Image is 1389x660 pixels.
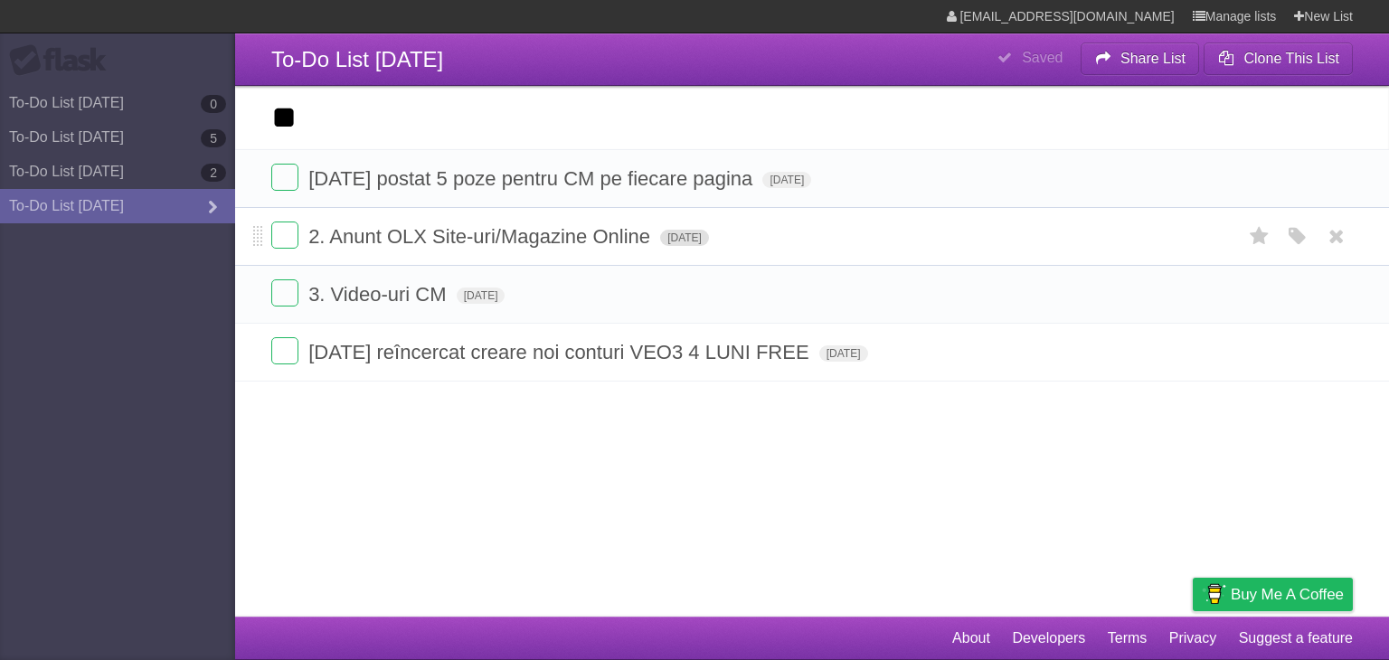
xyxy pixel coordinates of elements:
[308,341,813,363] span: [DATE] reîncercat creare noi conturi VEO3 4 LUNI FREE
[9,44,118,77] div: Flask
[271,279,298,306] label: Done
[271,47,443,71] span: To-Do List [DATE]
[271,164,298,191] label: Done
[1120,51,1186,66] b: Share List
[271,337,298,364] label: Done
[308,225,655,248] span: 2. Anunt OLX Site-uri/Magazine Online
[201,95,226,113] b: 0
[1193,578,1353,611] a: Buy me a coffee
[201,164,226,182] b: 2
[762,172,811,188] span: [DATE]
[1022,50,1063,65] b: Saved
[1012,621,1085,655] a: Developers
[1243,51,1339,66] b: Clone This List
[1169,621,1216,655] a: Privacy
[1231,579,1344,610] span: Buy me a coffee
[308,167,757,190] span: [DATE] postat 5 poze pentru CM pe fiecare pagina
[1108,621,1148,655] a: Terms
[271,222,298,249] label: Done
[1243,222,1277,251] label: Star task
[457,288,506,304] span: [DATE]
[1081,42,1200,75] button: Share List
[1239,621,1353,655] a: Suggest a feature
[660,230,709,246] span: [DATE]
[1204,42,1353,75] button: Clone This List
[308,283,450,306] span: 3. Video-uri CM
[201,129,226,147] b: 5
[819,345,868,362] span: [DATE]
[952,621,990,655] a: About
[1202,579,1226,609] img: Buy me a coffee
